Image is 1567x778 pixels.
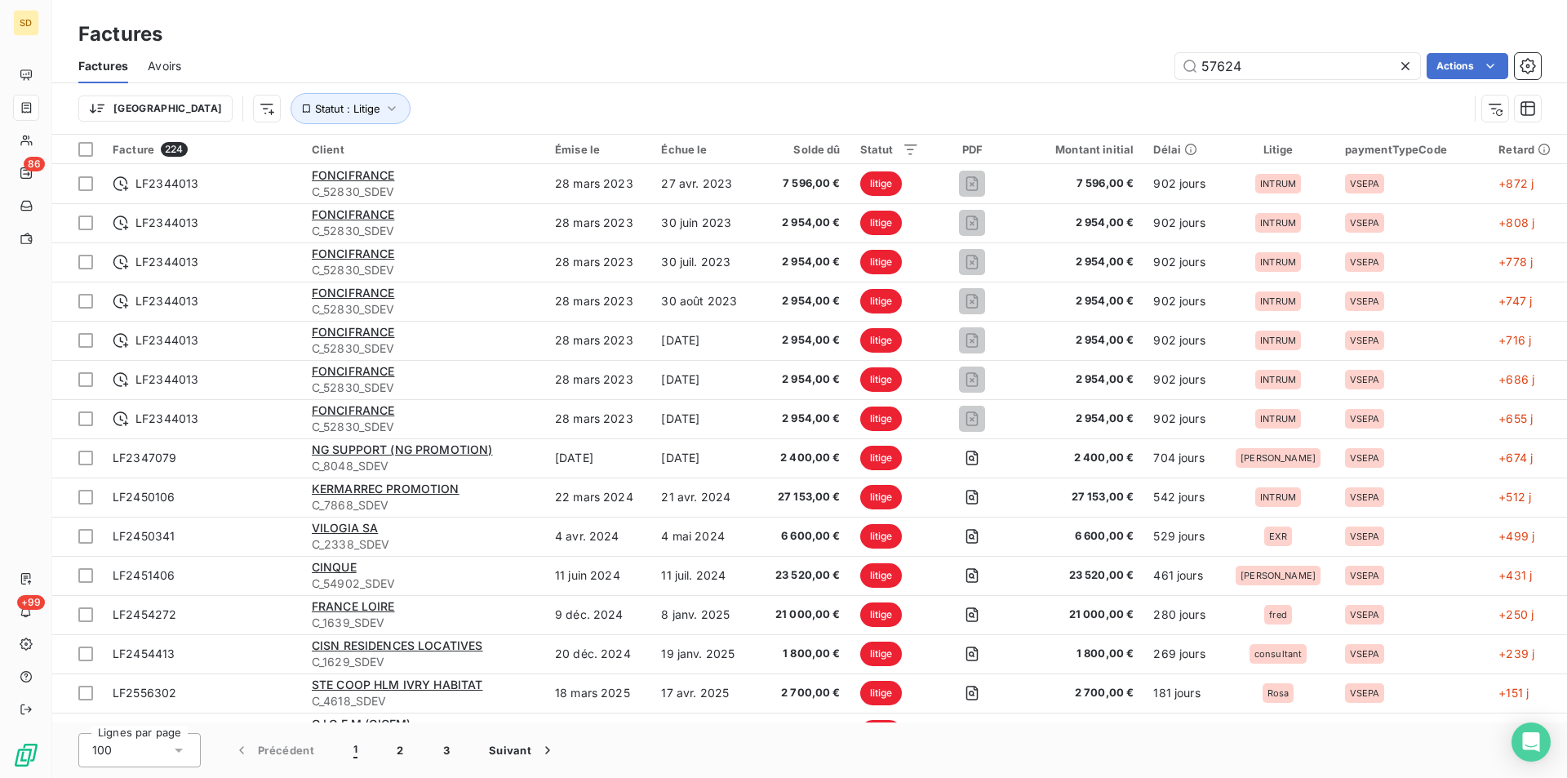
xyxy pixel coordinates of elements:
span: +431 j [1498,568,1532,582]
span: C_52830_SDEV [312,223,535,239]
div: Statut [860,143,920,156]
td: 28 mars 2023 [545,164,651,203]
td: 28 mars 2023 [545,203,651,242]
span: LF2344013 [135,293,198,309]
span: FONCIFRANCE [312,403,395,417]
td: 19 janv. 2025 [651,634,757,674]
span: VSEPA [1350,179,1380,189]
td: 21 avr. 2024 [651,478,757,517]
span: 224 [161,142,187,157]
span: FRANCE LOIRE [312,599,395,613]
td: 704 jours [1143,438,1221,478]
span: C_1639_SDEV [312,615,535,631]
span: C_52830_SDEV [312,301,535,318]
span: litige [860,563,903,588]
td: 902 jours [1143,360,1221,399]
span: FONCIFRANCE [312,286,395,300]
td: 461 jours [1143,556,1221,595]
td: 18 mars 2025 [545,674,651,713]
span: C_2338_SDEV [312,536,535,553]
td: 181 jours [1143,713,1221,752]
span: C_4618_SDEV [312,693,535,709]
span: C_52830_SDEV [312,340,535,357]
span: 2 400,00 € [1025,450,1134,466]
div: Solde dû [768,143,841,156]
span: 21 000,00 € [1025,607,1134,623]
span: 2 400,00 € [768,450,841,466]
span: +499 j [1498,529,1534,543]
div: PDF [939,143,1005,156]
td: 28 mars 2023 [545,282,651,321]
span: 2 700,00 € [768,685,841,701]
td: 4 avr. 2024 [545,517,651,556]
span: C_8048_SDEV [312,458,535,474]
span: +674 j [1498,451,1533,465]
button: Actions [1427,53,1508,79]
span: VSEPA [1350,453,1380,463]
span: 2 954,00 € [768,215,841,231]
td: 11 juil. 2024 [651,556,757,595]
span: consultant [1254,649,1303,659]
span: [PERSON_NAME] [1241,453,1316,463]
td: 902 jours [1143,321,1221,360]
span: [PERSON_NAME] [1241,571,1316,580]
span: Rosa [1267,688,1290,698]
span: 6 600,00 € [1025,528,1134,545]
span: litige [860,446,903,470]
span: 27 153,00 € [1025,489,1134,505]
span: 2 954,00 € [768,254,841,270]
td: [DATE] [651,360,757,399]
span: INTRUM [1260,375,1296,385]
span: fred [1269,610,1287,620]
td: 18 mars 2025 [545,713,651,752]
span: FONCIFRANCE [312,168,395,182]
span: litige [860,407,903,431]
td: 30 août 2023 [651,282,757,321]
span: INTRUM [1260,336,1296,345]
td: 28 mars 2023 [545,399,651,438]
td: 28 mars 2023 [545,321,651,360]
span: litige [860,367,903,392]
span: NG SUPPORT (NG PROMOTION) [312,442,493,456]
button: 1 [334,733,377,767]
span: LF2450106 [113,490,175,504]
span: STE COOP HLM IVRY HABITAT [312,678,483,691]
span: VSEPA [1350,610,1380,620]
span: LF2344013 [135,215,198,231]
span: litige [860,211,903,235]
button: Précédent [214,733,334,767]
td: 11 juin 2024 [545,556,651,595]
div: Client [312,143,535,156]
span: litige [860,171,903,196]
span: 2 954,00 € [768,293,841,309]
td: 181 jours [1143,674,1221,713]
span: VSEPA [1350,414,1380,424]
span: litige [860,524,903,549]
span: LF2344013 [135,371,198,388]
td: [DATE] [651,438,757,478]
span: +151 j [1498,686,1529,700]
span: 86 [24,157,45,171]
span: +99 [17,595,45,610]
span: Avoirs [148,58,181,74]
span: 2 700,00 € [1025,685,1134,701]
span: C_52830_SDEV [312,380,535,396]
td: 30 juin 2023 [651,203,757,242]
td: 22 mars 2024 [545,478,651,517]
div: paymentTypeCode [1345,143,1480,156]
span: 2 954,00 € [1025,215,1134,231]
span: 1 [353,742,357,758]
span: LF2556302 [113,686,176,700]
span: +686 j [1498,372,1534,386]
span: +239 j [1498,647,1534,660]
span: INTRUM [1260,179,1296,189]
button: Suivant [469,733,575,767]
span: 23 520,00 € [1025,567,1134,584]
span: +250 j [1498,607,1534,621]
span: litige [860,289,903,313]
div: Délai [1153,143,1211,156]
td: 20 déc. 2024 [545,634,651,674]
td: 902 jours [1143,399,1221,438]
span: Factures [78,58,128,74]
span: INTRUM [1260,296,1296,306]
